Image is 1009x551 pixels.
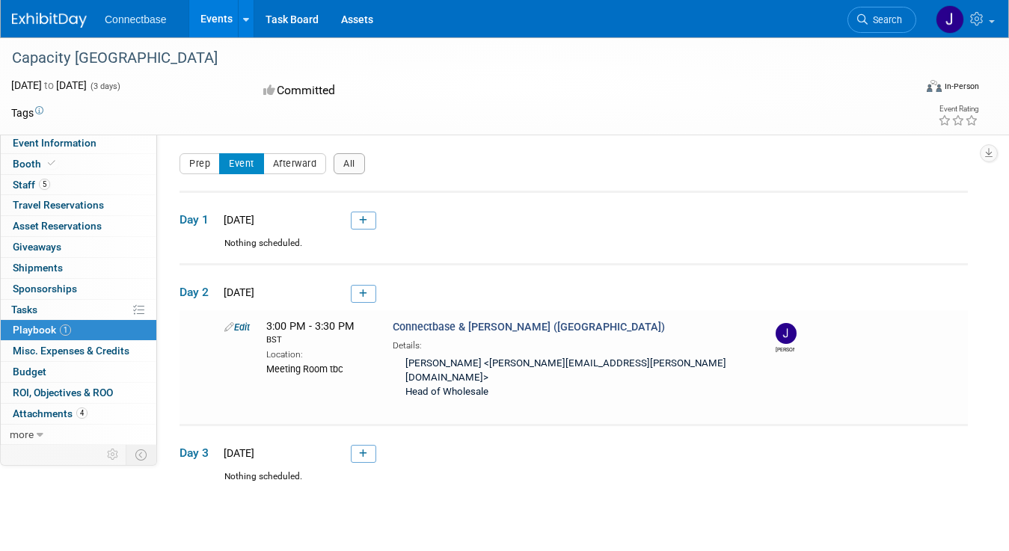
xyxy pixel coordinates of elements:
[13,199,104,211] span: Travel Reservations
[13,262,63,274] span: Shipments
[13,387,113,398] span: ROI, Objectives & ROO
[180,212,217,228] span: Day 1
[224,321,250,333] a: Edit
[13,366,46,378] span: Budget
[219,153,264,174] button: Event
[1,216,156,236] a: Asset Reservations
[180,470,968,496] div: Nothing scheduled.
[11,79,87,91] span: [DATE] [DATE]
[11,304,37,315] span: Tasks
[13,220,102,232] span: Asset Reservations
[938,105,978,113] div: Event Rating
[7,45,897,72] div: Capacity [GEOGRAPHIC_DATA]
[13,179,50,191] span: Staff
[100,445,126,464] td: Personalize Event Tab Strip
[259,78,566,104] div: Committed
[13,241,61,253] span: Giveaways
[1,258,156,278] a: Shipments
[266,320,370,346] span: 3:00 PM - 3:30 PM
[1,279,156,299] a: Sponsorships
[1,300,156,320] a: Tasks
[1,341,156,361] a: Misc. Expenses & Credits
[944,81,979,92] div: In-Person
[1,237,156,257] a: Giveaways
[13,158,58,170] span: Booth
[836,78,979,100] div: Event Format
[89,81,120,91] span: (3 days)
[1,320,156,340] a: Playbook1
[266,334,370,346] div: BST
[180,153,220,174] button: Prep
[776,344,794,354] div: John Giblin
[126,445,157,464] td: Toggle Event Tabs
[219,286,254,298] span: [DATE]
[393,352,749,405] div: [PERSON_NAME] <[PERSON_NAME][EMAIL_ADDRESS][PERSON_NAME][DOMAIN_NAME]> Head of Wholesale
[13,137,96,149] span: Event Information
[393,321,665,333] span: Connectbase & [PERSON_NAME] ([GEOGRAPHIC_DATA])
[1,133,156,153] a: Event Information
[13,283,77,295] span: Sponsorships
[1,383,156,403] a: ROI, Objectives & ROO
[12,13,87,28] img: ExhibitDay
[393,335,749,352] div: Details:
[847,7,916,33] a: Search
[1,195,156,215] a: Travel Reservations
[60,324,71,336] span: 1
[180,237,968,263] div: Nothing scheduled.
[936,5,964,34] img: John Giblin
[263,153,327,174] button: Afterward
[868,14,902,25] span: Search
[927,80,942,92] img: Format-Inperson.png
[219,447,254,459] span: [DATE]
[105,13,167,25] span: Connectbase
[76,407,88,419] span: 4
[266,361,370,376] div: Meeting Room tbc
[1,154,156,174] a: Booth
[1,362,156,382] a: Budget
[39,179,50,190] span: 5
[180,284,217,301] span: Day 2
[42,79,56,91] span: to
[10,428,34,440] span: more
[266,346,370,361] div: Location:
[48,159,55,167] i: Booth reservation complete
[1,404,156,424] a: Attachments4
[1,425,156,445] a: more
[11,105,43,120] td: Tags
[776,323,797,344] img: John Giblin
[180,445,217,461] span: Day 3
[219,214,254,226] span: [DATE]
[1,175,156,195] a: Staff5
[13,324,71,336] span: Playbook
[13,407,88,419] span: Attachments
[13,345,129,357] span: Misc. Expenses & Credits
[334,153,365,174] button: All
